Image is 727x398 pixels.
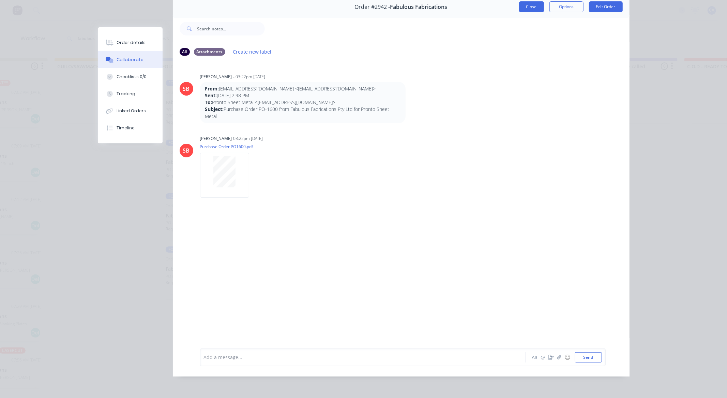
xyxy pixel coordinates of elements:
[98,51,163,68] button: Collaborate
[98,34,163,51] button: Order details
[531,353,539,361] button: Aa
[205,106,224,112] strong: Subject:
[563,353,572,361] button: ☺
[117,40,146,46] div: Order details
[180,48,190,56] div: All
[229,47,275,56] button: Create new label
[589,1,623,12] button: Edit Order
[197,22,265,35] input: Search notes...
[205,92,217,99] strong: Sent:
[205,85,219,92] strong: From:
[549,1,584,12] button: Options
[117,74,147,80] div: Checklists 0/0
[98,68,163,85] button: Checklists 0/0
[575,352,602,363] button: Send
[117,125,135,131] div: Timeline
[98,119,163,137] button: Timeline
[390,4,448,10] span: Fabulous Fabrications
[200,136,232,142] div: [PERSON_NAME]
[194,48,225,56] div: Attachments
[355,4,390,10] span: Order #2942 -
[205,99,212,105] strong: To:
[519,1,544,12] button: Close
[200,74,232,80] div: [PERSON_NAME]
[117,108,146,114] div: Linked Orders
[233,136,263,142] div: 03:22pm [DATE]
[98,85,163,102] button: Tracking
[117,57,143,63] div: Collaborate
[539,353,547,361] button: @
[117,91,135,97] div: Tracking
[233,74,266,80] div: - 03:22pm [DATE]
[205,85,400,120] p: [EMAIL_ADDRESS][DOMAIN_NAME] <[EMAIL_ADDRESS][DOMAIN_NAME]> [DATE] 2:48 PM Pronto Sheet Metal <[E...
[183,146,190,155] div: SB
[98,102,163,119] button: Linked Orders
[200,144,256,150] p: Purchase Order PO1600.pdf
[183,85,190,93] div: SB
